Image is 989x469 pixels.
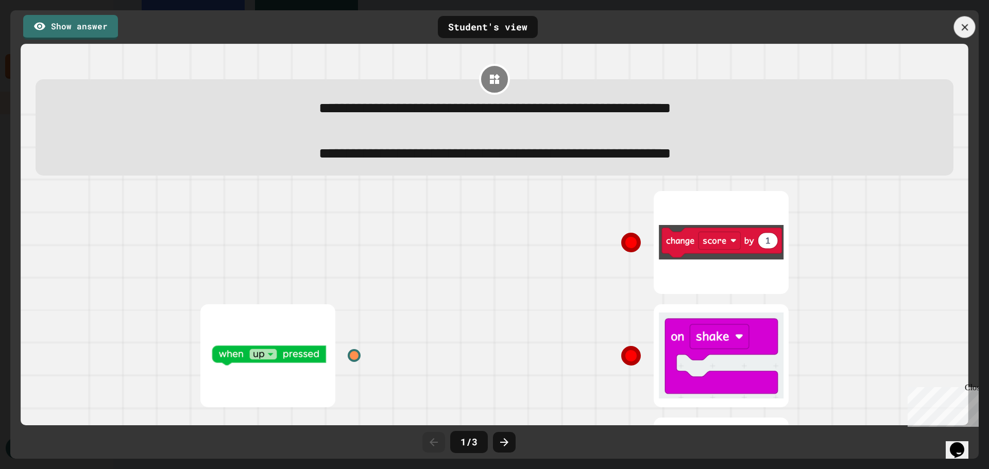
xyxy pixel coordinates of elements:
a: Show answer [23,15,118,40]
iframe: chat widget [946,428,979,459]
div: 1 / 3 [450,431,488,453]
iframe: chat widget [903,383,979,427]
div: Chat with us now!Close [4,4,71,65]
div: Student's view [438,16,538,38]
